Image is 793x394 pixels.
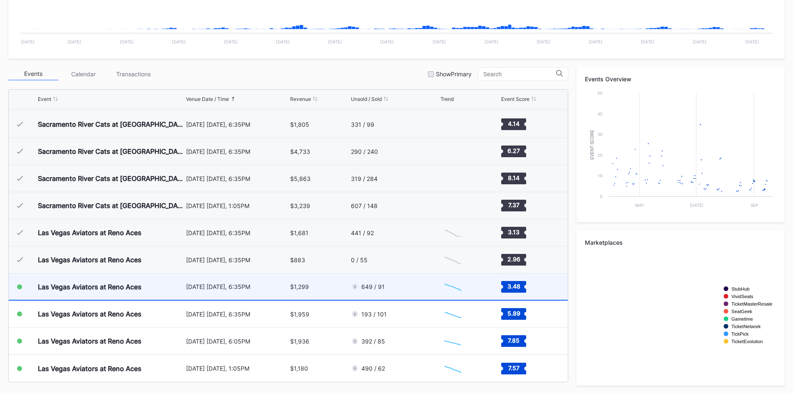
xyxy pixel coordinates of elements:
text: [DATE] [641,39,654,44]
div: Sacramento River Cats at [GEOGRAPHIC_DATA] Aces [38,120,184,128]
text: 7.57 [508,364,519,371]
text: Event Score [590,130,594,160]
div: $1,299 [290,283,309,290]
div: Events Overview [585,75,776,83]
text: [DATE] [693,39,706,44]
div: $1,959 [290,311,309,318]
text: [DATE] [537,39,550,44]
text: TicketMasterResale [731,301,772,306]
div: 441 / 92 [351,229,374,236]
div: [DATE] [DATE], 6:35PM [186,283,288,290]
text: Gametime [731,316,753,321]
text: [DATE] [120,39,134,44]
div: $4,733 [290,148,310,155]
div: 331 / 99 [351,121,374,128]
div: Trend [440,96,454,102]
div: [DATE] [DATE], 6:35PM [186,311,288,318]
svg: Chart title [440,249,465,270]
text: SeatGeek [731,309,752,314]
svg: Chart title [440,358,465,379]
div: Sacramento River Cats at [GEOGRAPHIC_DATA] Aces [38,201,184,210]
text: [DATE] [380,39,394,44]
div: [DATE] [DATE], 6:35PM [186,121,288,128]
text: 40 [597,111,602,116]
div: 0 / 55 [351,256,368,264]
text: [DATE] [485,39,498,44]
div: [DATE] [DATE], 6:35PM [186,175,288,182]
text: 7.85 [508,337,520,344]
text: [DATE] [328,39,342,44]
svg: Chart title [585,89,776,214]
svg: Chart title [440,331,465,351]
text: 3.13 [508,228,520,236]
text: 20 [597,153,602,158]
div: Transactions [108,68,158,80]
div: $1,936 [290,338,309,345]
svg: Chart title [440,141,465,162]
div: 607 / 148 [351,202,378,209]
div: $1,805 [290,121,309,128]
div: Unsold / Sold [351,96,382,102]
text: 6.27 [507,147,520,154]
svg: Chart title [440,168,465,189]
text: Sep [751,203,758,208]
svg: Chart title [440,114,465,135]
div: Venue Date / Time [186,96,229,102]
text: 7.37 [508,201,519,208]
div: Las Vegas Aviators at Reno Aces [38,283,142,291]
text: May [635,203,644,208]
text: StubHub [731,286,750,291]
div: Revenue [290,96,311,102]
input: Search [483,71,556,78]
div: Event [38,96,51,102]
div: 290 / 240 [351,148,378,155]
svg: Chart title [440,222,465,243]
div: 649 / 91 [361,283,385,290]
svg: Chart title [585,252,776,377]
div: 193 / 101 [361,311,387,318]
div: Las Vegas Aviators at Reno Aces [38,256,142,264]
text: 30 [597,132,602,137]
text: [DATE] [690,203,704,208]
div: Marketplaces [585,239,776,246]
div: Las Vegas Aviators at Reno Aces [38,310,142,318]
div: $5,863 [290,175,311,182]
text: [DATE] [276,39,290,44]
div: [DATE] [DATE], 1:05PM [186,202,288,209]
div: 392 / 85 [361,338,385,345]
text: [DATE] [21,39,35,44]
div: [DATE] [DATE], 6:35PM [186,256,288,264]
text: 3.48 [507,282,520,289]
div: Show Primary [436,70,472,78]
div: 319 / 284 [351,175,378,182]
div: Calendar [58,68,108,80]
text: 10 [598,173,602,178]
text: [DATE] [589,39,602,44]
div: $3,239 [290,202,310,209]
div: Las Vegas Aviators at Reno Aces [38,228,142,237]
text: [DATE] [745,39,759,44]
div: Las Vegas Aviators at Reno Aces [38,337,142,345]
text: TicketNetwork [731,324,761,329]
div: $1,681 [290,229,308,236]
div: Events [8,68,58,80]
text: 0 [600,194,602,199]
text: [DATE] [224,39,238,44]
text: [DATE] [433,39,446,44]
text: TicketEvolution [731,339,763,344]
text: 4.14 [508,120,520,127]
div: [DATE] [DATE], 6:05PM [186,338,288,345]
div: $1,180 [290,365,308,372]
div: 490 / 62 [361,365,385,372]
div: Sacramento River Cats at [GEOGRAPHIC_DATA] Aces [38,174,184,183]
text: [DATE] [67,39,81,44]
div: [DATE] [DATE], 1:05PM [186,365,288,372]
text: 50 [597,90,602,95]
text: TickPick [731,331,749,336]
text: 5.89 [507,310,520,317]
svg: Chart title [440,276,465,297]
svg: Chart title [440,195,465,216]
div: Las Vegas Aviators at Reno Aces [38,364,142,373]
svg: Chart title [440,304,465,324]
text: 2.96 [507,256,520,263]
